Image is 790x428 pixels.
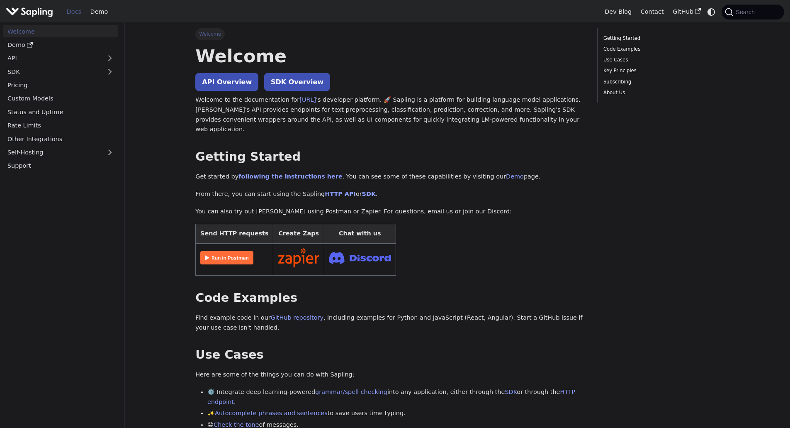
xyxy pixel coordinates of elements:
a: HTTP endpoint [207,389,575,405]
a: Getting Started [603,34,716,42]
a: Code Examples [603,45,716,53]
h1: Welcome [195,45,585,67]
p: Find example code in our , including examples for Python and JavaScript (React, Angular). Start a... [195,313,585,333]
a: Other Integrations [3,133,118,145]
a: API [3,52,102,64]
a: API Overview [195,73,258,91]
a: Key Principles [603,67,716,75]
a: SDK [3,66,102,78]
a: Self-Hosting [3,147,118,159]
a: Autocomplete phrases and sentences [215,410,328,416]
a: Dev Blog [600,5,636,18]
img: Join Discord [329,249,391,267]
a: SDK Overview [264,73,330,91]
a: Rate Limits [3,120,118,132]
p: From there, you can start using the Sapling or . [195,189,585,199]
button: Expand sidebar category 'SDK' [102,66,118,78]
th: Send HTTP requests [196,224,273,244]
li: ✨ to save users time typing. [207,408,585,418]
a: Pricing [3,79,118,91]
a: SDK [505,389,517,395]
a: Subscribing [603,78,716,86]
a: [URL] [299,96,316,103]
th: Chat with us [324,224,396,244]
a: Status and Uptime [3,106,118,118]
a: SDK [362,191,376,197]
span: Welcome [195,28,225,40]
img: Sapling.ai [6,6,53,18]
nav: Breadcrumbs [195,28,585,40]
a: GitHub [668,5,705,18]
span: Search [733,9,760,15]
button: Switch between dark and light mode (currently system mode) [705,6,717,18]
a: Check the tone [214,421,259,428]
a: Contact [636,5,668,18]
p: Get started by . You can see some of these capabilities by visiting our page. [195,172,585,182]
button: Expand sidebar category 'API' [102,52,118,64]
a: About Us [603,89,716,97]
button: Search (Command+K) [722,5,784,20]
p: Here are some of the things you can do with Sapling: [195,370,585,380]
a: Custom Models [3,93,118,105]
li: ⚙️ Integrate deep learning-powered into any application, either through the or through the . [207,387,585,407]
a: Use Cases [603,56,716,64]
a: Welcome [3,25,118,37]
th: Create Zaps [273,224,324,244]
a: Demo [506,173,524,180]
p: You can also try out [PERSON_NAME] using Postman or Zapier. For questions, email us or join our D... [195,207,585,217]
a: Sapling.aiSapling.ai [6,6,56,18]
img: Run in Postman [200,251,253,264]
a: GitHub repository [271,314,323,321]
a: grammar/spell checking [315,389,387,395]
a: following the instructions here [238,173,342,180]
a: Support [3,160,118,172]
h2: Code Examples [195,291,585,306]
a: Demo [86,5,112,18]
p: Welcome to the documentation for 's developer platform. 🚀 Sapling is a platform for building lang... [195,95,585,135]
a: Demo [3,39,118,51]
img: Connect in Zapier [278,248,319,267]
h2: Use Cases [195,347,585,362]
h2: Getting Started [195,149,585,164]
a: Docs [62,5,86,18]
a: HTTP API [325,191,356,197]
